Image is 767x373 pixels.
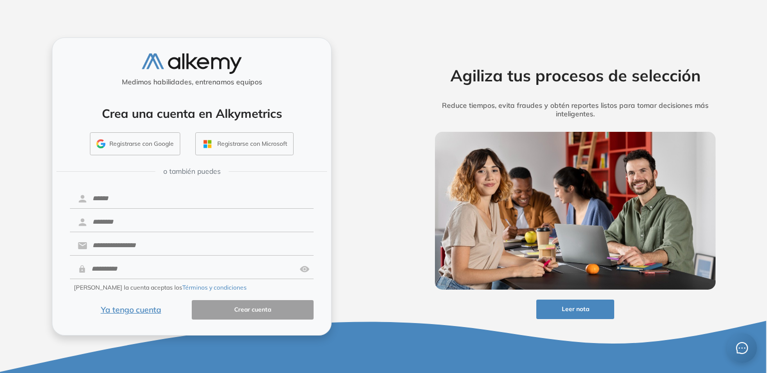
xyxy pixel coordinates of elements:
button: Registrarse con Google [90,132,180,155]
img: OUTLOOK_ICON [202,138,213,150]
img: logo-alkemy [142,53,242,74]
button: Crear cuenta [192,300,314,320]
h5: Medimos habilidades, entrenamos equipos [56,78,327,86]
h5: Reduce tiempos, evita fraudes y obtén reportes listos para tomar decisiones más inteligentes. [419,101,731,118]
span: o también puedes [163,166,221,177]
button: Ya tengo cuenta [70,300,192,320]
span: [PERSON_NAME] la cuenta aceptas los [74,283,247,292]
button: Términos y condiciones [182,283,247,292]
img: GMAIL_ICON [96,139,105,148]
button: Registrarse con Microsoft [195,132,294,155]
img: img-more-info [435,132,716,290]
h2: Agiliza tus procesos de selección [419,66,731,85]
h4: Crea una cuenta en Alkymetrics [65,106,318,121]
img: asd [300,260,310,279]
span: message [736,342,748,354]
button: Leer nota [536,300,614,319]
